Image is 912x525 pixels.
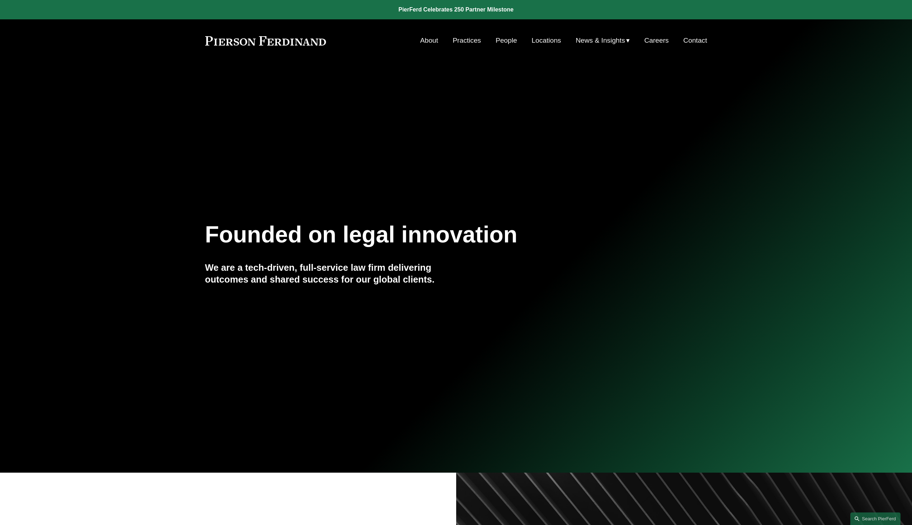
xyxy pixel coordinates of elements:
a: Practices [453,34,481,47]
a: Locations [531,34,561,47]
span: News & Insights [576,34,625,47]
a: About [420,34,438,47]
h1: Founded on legal innovation [205,222,624,248]
a: folder dropdown [576,34,630,47]
a: Contact [683,34,707,47]
a: Careers [644,34,668,47]
a: People [496,34,517,47]
h4: We are a tech-driven, full-service law firm delivering outcomes and shared success for our global... [205,262,456,285]
a: Search this site [850,512,901,525]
